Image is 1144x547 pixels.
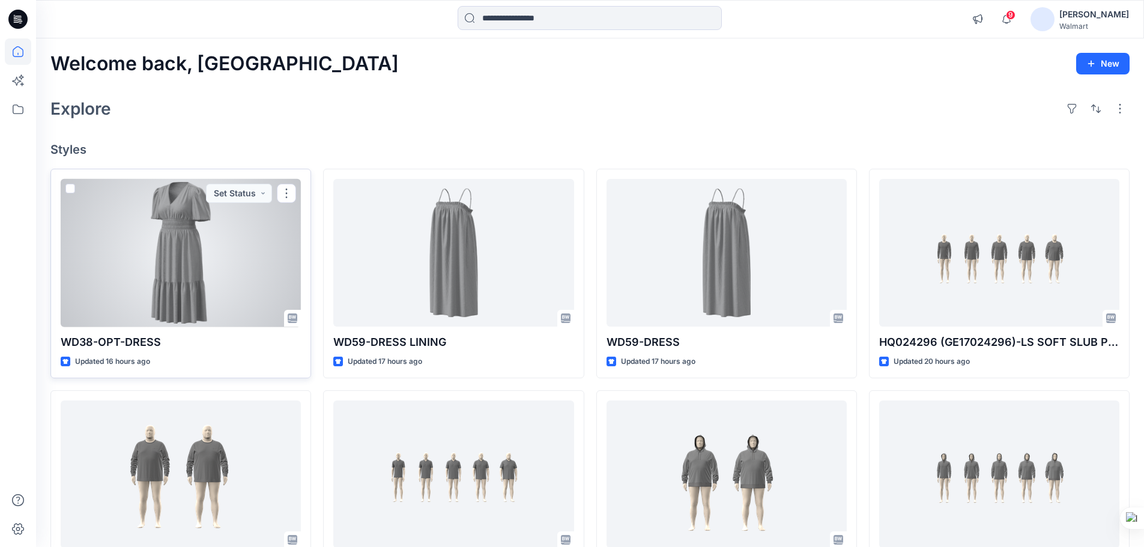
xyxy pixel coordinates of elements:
[61,179,301,327] a: WD38-OPT-DRESS
[333,179,574,327] a: WD59-DRESS LINING
[1031,7,1055,31] img: avatar
[1059,22,1129,31] div: Walmart
[879,334,1119,351] p: HQ024296 (GE17024296)-LS SOFT SLUB POCKET CREW-REG
[1006,10,1015,20] span: 9
[50,142,1130,157] h4: Styles
[50,53,399,75] h2: Welcome back, [GEOGRAPHIC_DATA]
[1059,7,1129,22] div: [PERSON_NAME]
[607,179,847,327] a: WD59-DRESS
[333,334,574,351] p: WD59-DRESS LINING
[348,355,422,368] p: Updated 17 hours ago
[879,179,1119,327] a: HQ024296 (GE17024296)-LS SOFT SLUB POCKET CREW-REG
[607,334,847,351] p: WD59-DRESS
[75,355,150,368] p: Updated 16 hours ago
[1076,53,1130,74] button: New
[894,355,970,368] p: Updated 20 hours ago
[50,99,111,118] h2: Explore
[621,355,695,368] p: Updated 17 hours ago
[61,334,301,351] p: WD38-OPT-DRESS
